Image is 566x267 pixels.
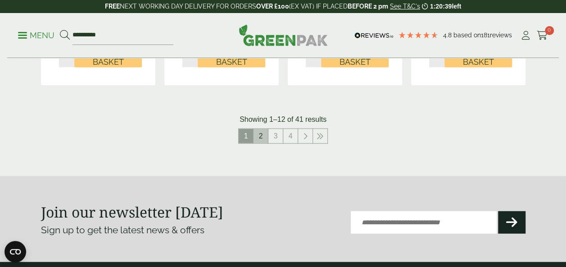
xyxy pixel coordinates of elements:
[443,31,453,39] span: 4.8
[41,223,259,237] p: Sign up to get the latest news & offers
[283,129,298,143] a: 4
[520,31,531,40] i: My Account
[240,114,326,125] p: Showing 1–12 of 41 results
[390,3,420,10] a: See T&C's
[239,129,253,143] span: 1
[105,3,120,10] strong: FREE
[481,31,490,39] span: 181
[354,32,394,39] img: REVIEWS.io
[268,129,283,143] a: 3
[239,24,328,46] img: GreenPak Supplies
[18,30,54,41] p: Menu
[453,31,481,39] span: Based on
[537,29,548,42] a: 0
[452,3,461,10] span: left
[41,202,223,222] strong: Join our newsletter [DATE]
[490,31,512,39] span: reviews
[398,31,439,39] div: 4.78 Stars
[545,26,554,35] span: 0
[348,3,388,10] strong: BEFORE 2 pm
[18,30,54,39] a: Menu
[5,241,26,263] button: Open CMP widget
[537,31,548,40] i: Cart
[256,3,289,10] strong: OVER £100
[254,129,268,143] a: 2
[430,3,452,10] span: 1:20:39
